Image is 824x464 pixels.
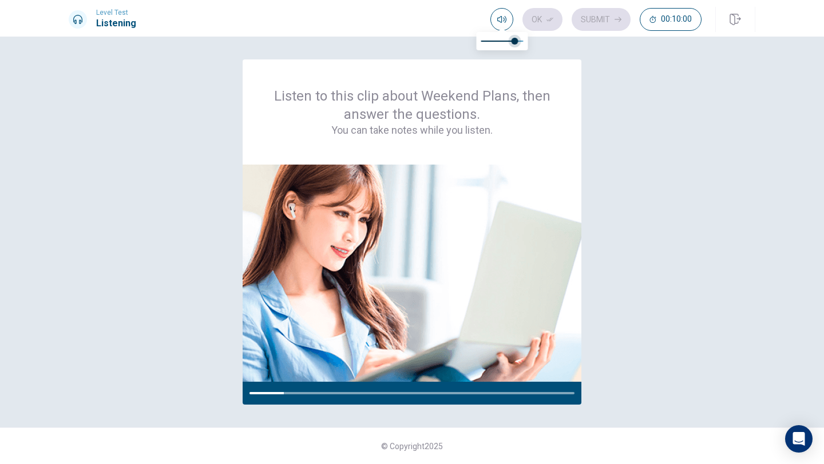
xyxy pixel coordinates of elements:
[243,165,581,382] img: passage image
[640,8,702,31] button: 00:10:00
[96,9,136,17] span: Level Test
[661,15,692,24] span: 00:10:00
[381,442,443,451] span: © Copyright 2025
[270,123,554,137] h4: You can take notes while you listen.
[96,17,136,30] h1: Listening
[270,87,554,137] div: Listen to this clip about Weekend Plans, then answer the questions.
[785,425,813,453] div: Open Intercom Messenger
